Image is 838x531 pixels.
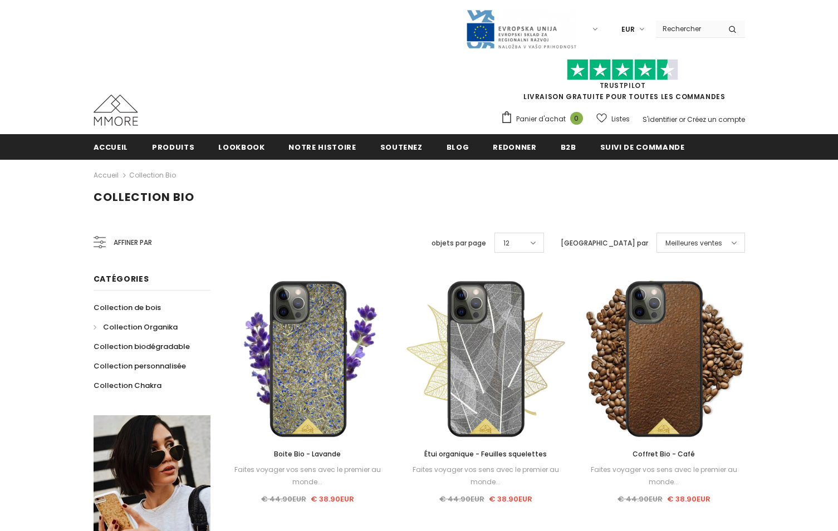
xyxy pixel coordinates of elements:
[94,376,161,395] a: Collection Chakra
[288,142,356,153] span: Notre histoire
[380,134,423,159] a: soutenez
[600,134,685,159] a: Suivi de commande
[561,142,576,153] span: B2B
[667,494,710,504] span: € 38.90EUR
[274,449,341,459] span: Boite Bio - Lavande
[687,115,745,124] a: Créez un compte
[94,95,138,126] img: Cas MMORE
[94,361,186,371] span: Collection personnalisée
[227,448,389,460] a: Boite Bio - Lavande
[432,238,486,249] label: objets par page
[656,21,720,37] input: Search Site
[465,9,577,50] img: Javni Razpis
[583,448,744,460] a: Coffret Bio - Café
[447,134,469,159] a: Blog
[596,109,630,129] a: Listes
[561,134,576,159] a: B2B
[218,142,264,153] span: Lookbook
[643,115,677,124] a: S'identifier
[94,337,190,356] a: Collection biodégradable
[489,494,532,504] span: € 38.90EUR
[633,449,695,459] span: Coffret Bio - Café
[493,142,536,153] span: Redonner
[94,142,129,153] span: Accueil
[405,464,566,488] div: Faites voyager vos sens avec le premier au monde...
[152,134,194,159] a: Produits
[439,494,484,504] span: € 44.90EUR
[600,81,646,90] a: TrustPilot
[94,341,190,352] span: Collection biodégradable
[465,24,577,33] a: Javni Razpis
[611,114,630,125] span: Listes
[561,238,648,249] label: [GEOGRAPHIC_DATA] par
[501,111,589,127] a: Panier d'achat 0
[218,134,264,159] a: Lookbook
[94,134,129,159] a: Accueil
[129,170,176,180] a: Collection Bio
[447,142,469,153] span: Blog
[621,24,635,35] span: EUR
[618,494,663,504] span: € 44.90EUR
[311,494,354,504] span: € 38.90EUR
[679,115,685,124] span: or
[94,380,161,391] span: Collection Chakra
[501,64,745,101] span: LIVRAISON GRATUITE POUR TOUTES LES COMMANDES
[405,448,566,460] a: Étui organique - Feuilles squelettes
[288,134,356,159] a: Notre histoire
[261,494,306,504] span: € 44.90EUR
[94,298,161,317] a: Collection de bois
[570,112,583,125] span: 0
[94,273,149,284] span: Catégories
[600,142,685,153] span: Suivi de commande
[493,134,536,159] a: Redonner
[665,238,722,249] span: Meilleures ventes
[94,189,194,205] span: Collection Bio
[103,322,178,332] span: Collection Organika
[380,142,423,153] span: soutenez
[567,59,678,81] img: Faites confiance aux étoiles pilotes
[516,114,566,125] span: Panier d'achat
[583,464,744,488] div: Faites voyager vos sens avec le premier au monde...
[424,449,547,459] span: Étui organique - Feuilles squelettes
[227,464,389,488] div: Faites voyager vos sens avec le premier au monde...
[94,317,178,337] a: Collection Organika
[152,142,194,153] span: Produits
[503,238,509,249] span: 12
[94,356,186,376] a: Collection personnalisée
[94,169,119,182] a: Accueil
[114,237,152,249] span: Affiner par
[94,302,161,313] span: Collection de bois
